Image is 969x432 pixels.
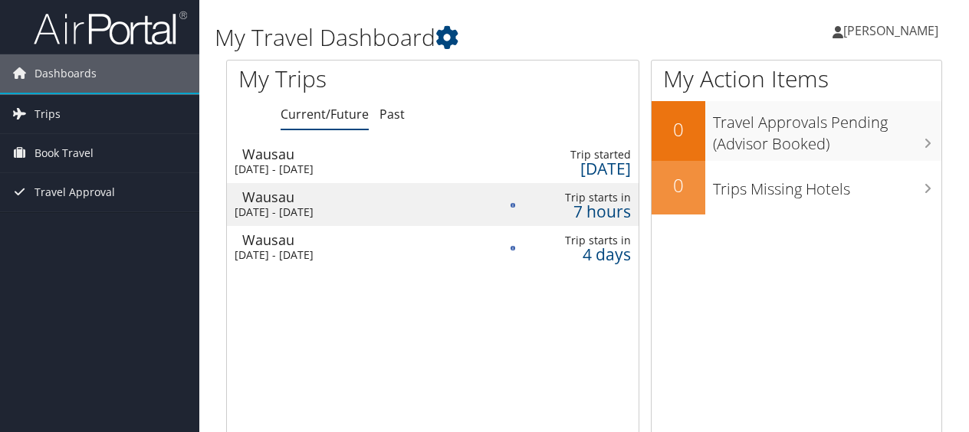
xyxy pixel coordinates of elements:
h1: My Action Items [652,63,941,95]
div: Wausau [242,233,484,247]
div: 7 hours [530,205,631,218]
div: Trip starts in [530,234,631,247]
div: Wausau [242,147,484,161]
h3: Trips Missing Hotels [713,171,941,200]
span: Dashboards [34,54,97,93]
img: alert-flat-solid-info.png [511,246,515,250]
div: [DATE] - [DATE] [235,248,476,262]
div: Wausau [242,190,484,204]
h2: 0 [652,172,705,198]
h1: My Travel Dashboard [215,21,708,54]
a: Current/Future [281,106,369,123]
h2: 0 [652,116,705,142]
div: [DATE] - [DATE] [235,162,476,176]
h1: My Trips [238,63,455,95]
div: Trip starts in [530,191,631,205]
span: Trips [34,95,61,133]
a: [PERSON_NAME] [833,8,954,54]
img: alert-flat-solid-info.png [511,203,515,208]
div: Trip started [530,148,631,162]
a: 0Trips Missing Hotels [652,161,941,214]
div: [DATE] [530,162,631,175]
a: 0Travel Approvals Pending (Advisor Booked) [652,101,941,160]
div: 4 days [530,247,631,261]
a: Past [379,106,405,123]
img: airportal-logo.png [34,10,187,46]
span: Book Travel [34,134,94,172]
span: Travel Approval [34,173,115,211]
h3: Travel Approvals Pending (Advisor Booked) [713,104,941,155]
span: [PERSON_NAME] [843,22,938,39]
div: [DATE] - [DATE] [235,205,476,219]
